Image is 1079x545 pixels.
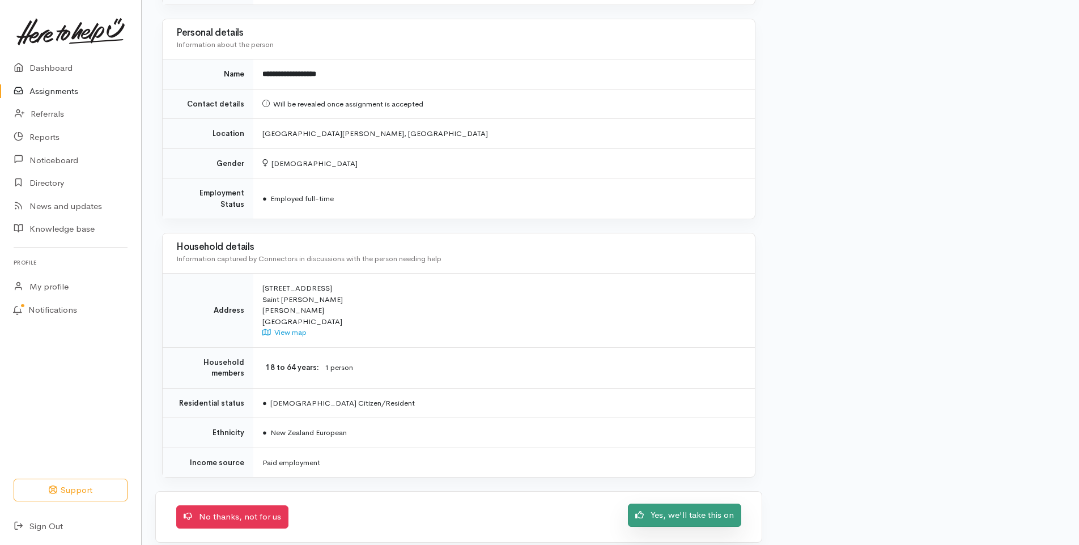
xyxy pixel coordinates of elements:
[163,388,253,418] td: Residential status
[163,59,253,90] td: Name
[325,362,741,374] dd: 1 person
[163,89,253,119] td: Contact details
[628,504,741,527] a: Yes, we'll take this on
[163,178,253,219] td: Employment Status
[176,40,274,49] span: Information about the person
[262,194,267,203] span: ●
[262,428,267,437] span: ●
[262,327,307,337] a: View map
[262,428,347,437] span: New Zealand European
[262,362,319,373] dt: 18 to 64 years
[262,194,334,203] span: Employed full-time
[176,242,741,253] h3: Household details
[176,505,288,529] a: No thanks, not for us
[262,159,358,168] span: [DEMOGRAPHIC_DATA]
[262,398,267,408] span: ●
[253,89,755,119] td: Will be revealed once assignment is accepted
[163,418,253,448] td: Ethnicity
[14,255,128,270] h6: Profile
[163,448,253,477] td: Income source
[262,283,741,338] div: [STREET_ADDRESS] Saint [PERSON_NAME] [PERSON_NAME] [GEOGRAPHIC_DATA]
[14,479,128,502] button: Support
[163,148,253,178] td: Gender
[163,119,253,149] td: Location
[176,254,441,263] span: Information captured by Connectors in discussions with the person needing help
[163,274,253,348] td: Address
[253,448,755,477] td: Paid employment
[262,398,415,408] span: [DEMOGRAPHIC_DATA] Citizen/Resident
[176,28,741,39] h3: Personal details
[163,347,253,388] td: Household members
[253,119,755,149] td: [GEOGRAPHIC_DATA][PERSON_NAME], [GEOGRAPHIC_DATA]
